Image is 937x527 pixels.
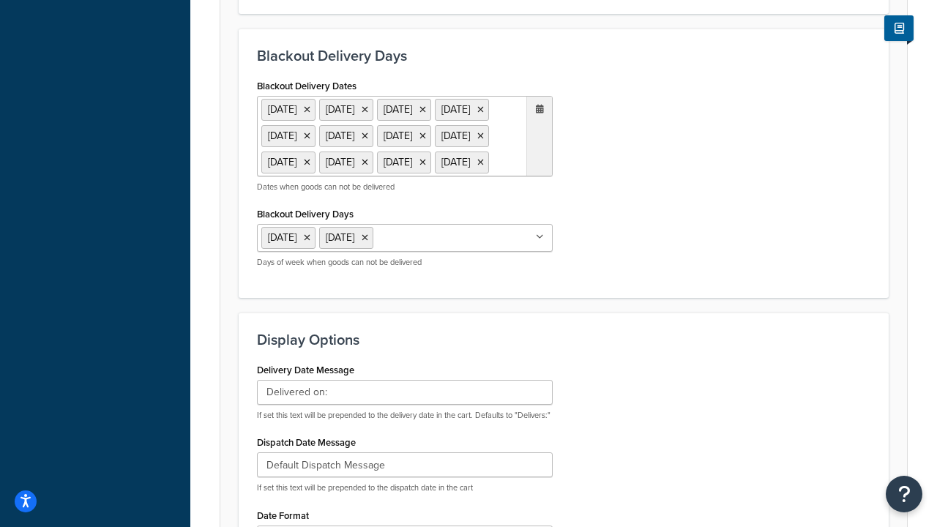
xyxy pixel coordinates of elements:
[257,437,356,448] label: Dispatch Date Message
[377,99,431,121] li: [DATE]
[257,510,309,521] label: Date Format
[435,125,489,147] li: [DATE]
[377,152,431,173] li: [DATE]
[886,476,922,512] button: Open Resource Center
[257,482,553,493] p: If set this text will be prepended to the dispatch date in the cart
[326,230,354,245] span: [DATE]
[319,152,373,173] li: [DATE]
[435,99,489,121] li: [DATE]
[319,99,373,121] li: [DATE]
[257,332,870,348] h3: Display Options
[268,230,296,245] span: [DATE]
[257,81,356,91] label: Blackout Delivery Dates
[261,152,316,173] li: [DATE]
[257,380,553,405] input: Delivers:
[319,125,373,147] li: [DATE]
[257,365,354,375] label: Delivery Date Message
[257,48,870,64] h3: Blackout Delivery Days
[257,209,354,220] label: Blackout Delivery Days
[261,125,316,147] li: [DATE]
[257,410,553,421] p: If set this text will be prepended to the delivery date in the cart. Defaults to "Delivers:"
[261,99,316,121] li: [DATE]
[435,152,489,173] li: [DATE]
[377,125,431,147] li: [DATE]
[257,257,553,268] p: Days of week when goods can not be delivered
[257,182,553,193] p: Dates when goods can not be delivered
[884,15,914,41] button: Show Help Docs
